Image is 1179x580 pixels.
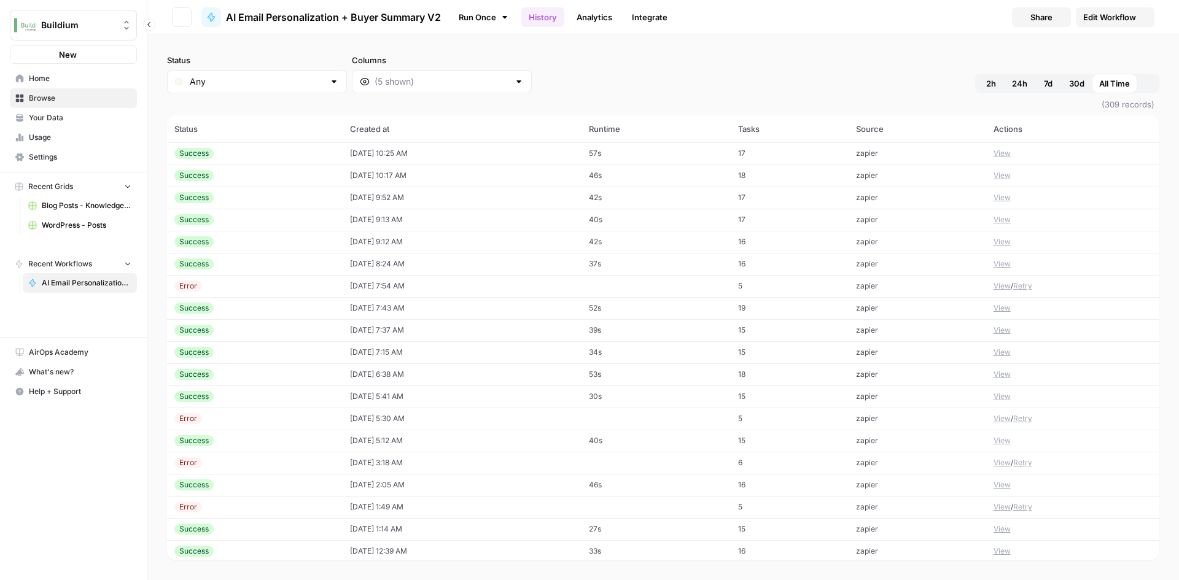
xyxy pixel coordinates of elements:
[569,7,620,27] a: Analytics
[167,93,1159,115] span: (309 records)
[731,496,848,518] td: 5
[849,297,986,319] td: zapier
[994,347,1011,358] button: View
[174,148,214,159] div: Success
[10,147,137,167] a: Settings
[1076,7,1154,27] a: Edit Workflow
[190,75,324,88] input: Any
[731,164,848,187] td: 18
[986,452,1159,474] td: /
[994,546,1011,557] button: View
[42,200,131,211] span: Blog Posts - Knowledge Base.csv
[42,220,131,231] span: WordPress - Posts
[343,253,582,275] td: [DATE] 8:24 AM
[625,7,675,27] a: Integrate
[59,48,77,61] span: New
[29,132,131,143] span: Usage
[343,142,582,164] td: [DATE] 10:25 AM
[994,457,1011,468] button: View
[849,253,986,275] td: zapier
[343,496,582,518] td: [DATE] 1:49 AM
[731,297,848,319] td: 19
[582,363,731,385] td: 53s
[174,170,214,181] div: Success
[174,325,214,336] div: Success
[986,77,996,90] span: 2h
[994,258,1011,269] button: View
[10,177,137,196] button: Recent Grids
[849,319,986,341] td: zapier
[29,152,131,163] span: Settings
[849,164,986,187] td: zapier
[849,385,986,408] td: zapier
[1030,11,1053,23] span: Share
[1005,74,1035,93] button: 24h
[174,546,214,557] div: Success
[849,187,986,209] td: zapier
[731,430,848,452] td: 15
[10,342,137,362] a: AirOps Academy
[849,452,986,474] td: zapier
[994,214,1011,225] button: View
[201,7,441,27] a: AI Email Personalization + Buyer Summary V2
[174,457,202,468] div: Error
[731,253,848,275] td: 16
[343,275,582,297] td: [DATE] 7:54 AM
[582,474,731,496] td: 46s
[42,277,131,288] span: AI Email Personalization + Buyer Summary V2
[582,319,731,341] td: 39s
[10,255,137,273] button: Recent Workflows
[731,231,848,253] td: 16
[343,297,582,319] td: [DATE] 7:43 AM
[731,408,848,430] td: 5
[978,74,1005,93] button: 2h
[1013,501,1032,512] button: Retry
[849,142,986,164] td: zapier
[994,479,1011,490] button: View
[1044,77,1053,90] span: 7d
[582,297,731,319] td: 52s
[849,430,986,452] td: zapier
[14,14,36,36] img: Buildium Logo
[10,363,136,381] div: What's new?
[582,253,731,275] td: 37s
[994,413,1011,424] button: View
[849,275,986,297] td: zapier
[986,115,1159,142] th: Actions
[582,385,731,408] td: 30s
[10,128,137,147] a: Usage
[226,10,441,25] span: AI Email Personalization + Buyer Summary V2
[582,231,731,253] td: 42s
[174,479,214,490] div: Success
[352,54,532,66] label: Columns
[986,496,1159,518] td: /
[731,540,848,562] td: 16
[994,325,1011,336] button: View
[174,236,214,247] div: Success
[10,362,137,382] button: What's new?
[343,518,582,540] td: [DATE] 1:14 AM
[994,391,1011,402] button: View
[849,209,986,231] td: zapier
[343,187,582,209] td: [DATE] 9:52 AM
[29,73,131,84] span: Home
[994,524,1011,535] button: View
[343,164,582,187] td: [DATE] 10:17 AM
[29,93,131,104] span: Browse
[582,187,731,209] td: 42s
[23,196,137,215] a: Blog Posts - Knowledge Base.csv
[994,435,1011,446] button: View
[343,430,582,452] td: [DATE] 5:12 AM
[174,280,202,292] div: Error
[731,209,848,231] td: 17
[174,303,214,314] div: Success
[343,115,582,142] th: Created at
[731,319,848,341] td: 15
[10,69,137,88] a: Home
[582,209,731,231] td: 40s
[174,258,214,269] div: Success
[986,408,1159,430] td: /
[994,303,1011,314] button: View
[1069,77,1084,90] span: 30d
[849,540,986,562] td: zapier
